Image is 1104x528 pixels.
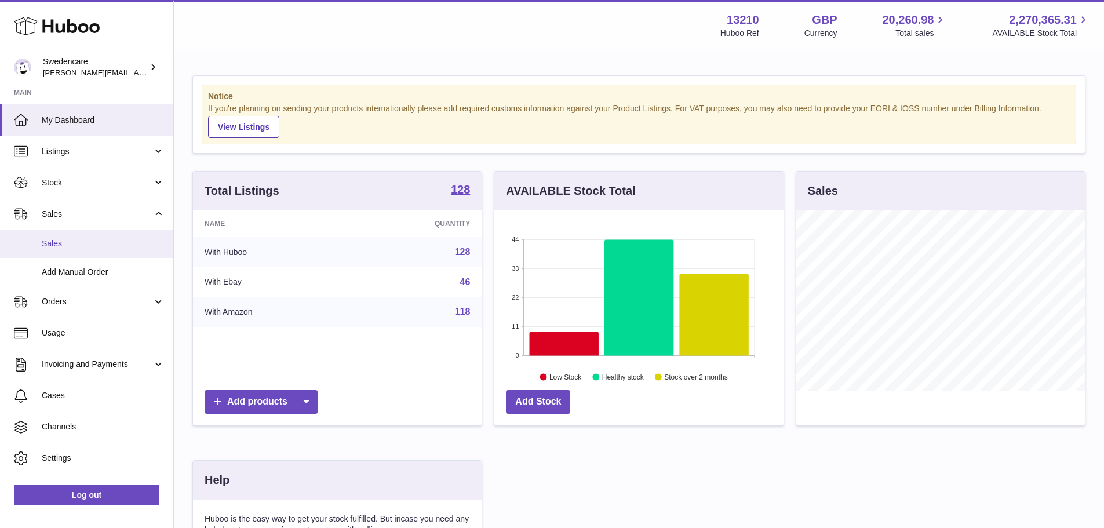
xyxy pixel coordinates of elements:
span: Orders [42,296,152,307]
strong: 128 [451,184,470,195]
a: 128 [455,247,471,257]
span: Sales [42,209,152,220]
a: 46 [460,277,471,287]
span: [PERSON_NAME][EMAIL_ADDRESS][DOMAIN_NAME] [43,68,232,77]
span: Settings [42,453,165,464]
span: AVAILABLE Stock Total [992,28,1090,39]
a: 20,260.98 Total sales [882,12,947,39]
h3: Total Listings [205,183,279,199]
td: With Amazon [193,297,351,327]
strong: 13210 [727,12,759,28]
strong: Notice [208,91,1070,102]
text: Healthy stock [602,373,644,381]
a: Add Stock [506,390,570,414]
text: 22 [512,294,519,301]
span: Total sales [895,28,947,39]
a: View Listings [208,116,279,138]
span: Usage [42,327,165,338]
th: Name [193,210,351,237]
a: 128 [451,184,470,198]
text: 44 [512,236,519,243]
div: Swedencare [43,56,147,78]
span: 20,260.98 [882,12,934,28]
text: 0 [516,352,519,359]
a: Log out [14,485,159,505]
h3: Help [205,472,229,488]
strong: GBP [812,12,837,28]
text: Low Stock [549,373,582,381]
a: Add products [205,390,318,414]
text: Stock over 2 months [665,373,728,381]
span: Stock [42,177,152,188]
span: Listings [42,146,152,157]
span: Add Manual Order [42,267,165,278]
span: My Dashboard [42,115,165,126]
text: 33 [512,265,519,272]
div: Huboo Ref [720,28,759,39]
span: Channels [42,421,165,432]
span: Sales [42,238,165,249]
td: With Huboo [193,237,351,267]
div: Currency [804,28,837,39]
img: rebecca.fall@swedencare.co.uk [14,59,31,76]
a: 2,270,365.31 AVAILABLE Stock Total [992,12,1090,39]
a: 118 [455,307,471,316]
text: 11 [512,323,519,330]
h3: Sales [808,183,838,199]
h3: AVAILABLE Stock Total [506,183,635,199]
th: Quantity [351,210,482,237]
div: If you're planning on sending your products internationally please add required customs informati... [208,103,1070,138]
td: With Ebay [193,267,351,297]
span: Cases [42,390,165,401]
span: Invoicing and Payments [42,359,152,370]
span: 2,270,365.31 [1009,12,1077,28]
